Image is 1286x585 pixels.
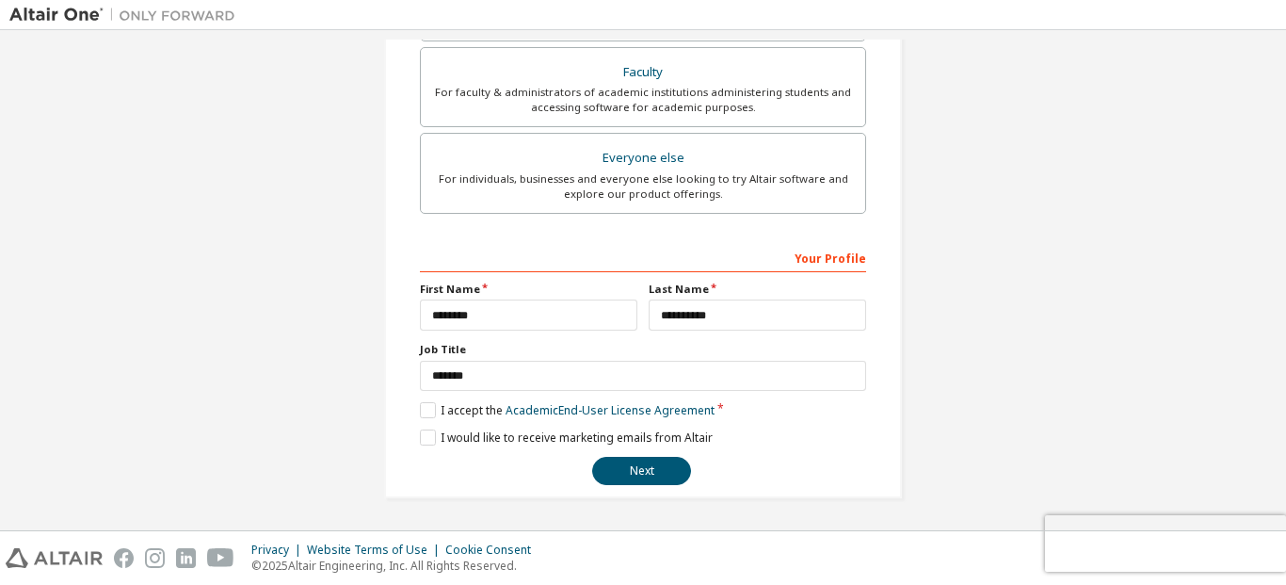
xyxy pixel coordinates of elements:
[1045,515,1286,572] iframe: reCAPTCHA
[307,543,445,558] div: Website Terms of Use
[6,548,103,568] img: altair_logo.svg
[432,59,854,86] div: Faculty
[251,543,307,558] div: Privacy
[420,430,713,446] label: I would like to receive marketing emails from Altair
[432,145,854,171] div: Everyone else
[592,457,691,485] button: Next
[420,242,866,272] div: Your Profile
[432,85,854,115] div: For faculty & administrators of academic institutions administering students and accessing softwa...
[432,171,854,202] div: For individuals, businesses and everyone else looking to try Altair software and explore our prod...
[176,548,196,568] img: linkedin.svg
[114,548,134,568] img: facebook.svg
[506,402,715,418] a: Academic End-User License Agreement
[207,548,234,568] img: youtube.svg
[9,6,245,24] img: Altair One
[145,548,165,568] img: instagram.svg
[649,282,866,297] label: Last Name
[420,402,715,418] label: I accept the
[420,282,637,297] label: First Name
[251,558,542,574] p: © 2025 Altair Engineering, Inc. All Rights Reserved.
[445,543,542,558] div: Cookie Consent
[420,342,866,357] label: Job Title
